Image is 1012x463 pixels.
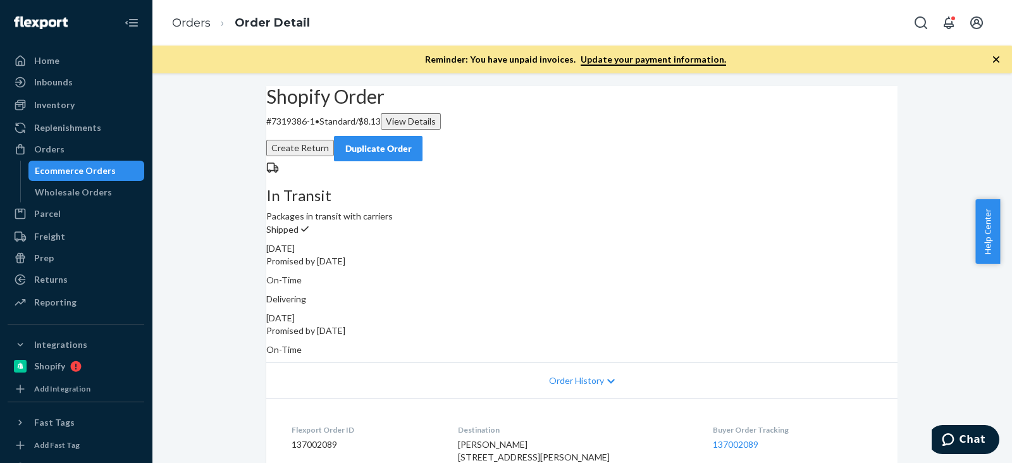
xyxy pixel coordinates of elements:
p: Promised by [DATE] [266,255,898,268]
div: View Details [386,115,436,128]
div: Duplicate Order [345,142,412,155]
a: Ecommerce Orders [28,161,145,181]
div: Inventory [34,99,75,111]
div: Replenishments [34,121,101,134]
div: Home [34,54,59,67]
div: Wholesale Orders [35,186,112,199]
div: Integrations [34,338,87,351]
span: • [315,116,319,127]
span: Order History [549,374,604,387]
a: Add Integration [8,381,144,397]
a: Reporting [8,292,144,312]
a: Add Fast Tag [8,438,144,453]
p: Delivering [266,293,898,306]
p: On-Time [266,343,898,356]
a: Inbounds [8,72,144,92]
h3: In Transit [266,187,898,204]
button: Integrations [8,335,144,355]
h2: Shopify Order [266,86,898,107]
a: Inventory [8,95,144,115]
p: Shipped [266,223,898,236]
button: Duplicate Order [334,136,423,161]
a: Update your payment information. [581,54,726,66]
a: 137002089 [713,439,758,450]
button: Open Search Box [908,10,934,35]
a: Shopify [8,356,144,376]
button: Create Return [266,140,334,156]
img: Flexport logo [14,16,68,29]
div: Shopify [34,360,65,373]
button: Open notifications [936,10,961,35]
dd: 137002089 [292,438,438,451]
ol: breadcrumbs [162,4,320,42]
span: [PERSON_NAME] [STREET_ADDRESS][PERSON_NAME] [458,439,610,462]
div: Ecommerce Orders [35,164,116,177]
a: Prep [8,248,144,268]
a: Freight [8,226,144,247]
div: Add Integration [34,383,90,394]
p: On-Time [266,274,898,287]
p: # 7319386-1 / $8.13 [266,113,898,130]
button: Help Center [975,199,1000,264]
div: Returns [34,273,68,286]
a: Order Detail [235,16,310,30]
p: Promised by [DATE] [266,324,898,337]
button: Open account menu [964,10,989,35]
button: View Details [381,113,441,130]
div: Fast Tags [34,416,75,429]
div: [DATE] [266,312,898,324]
div: Freight [34,230,65,243]
a: Home [8,51,144,71]
dt: Flexport Order ID [292,424,438,435]
span: Standard [319,116,355,127]
div: [DATE] [266,242,898,255]
div: Reporting [34,296,77,309]
a: Orders [8,139,144,159]
div: Prep [34,252,54,264]
dt: Destination [458,424,693,435]
a: Wholesale Orders [28,182,145,202]
a: Parcel [8,204,144,224]
div: Packages in transit with carriers [266,187,898,223]
div: Add Fast Tag [34,440,80,450]
div: Parcel [34,207,61,220]
div: Orders [34,143,65,156]
iframe: Opens a widget where you can chat to one of our agents [932,425,999,457]
button: Close Navigation [119,10,144,35]
a: Orders [172,16,211,30]
a: Returns [8,269,144,290]
dt: Buyer Order Tracking [713,424,872,435]
a: Replenishments [8,118,144,138]
button: Fast Tags [8,412,144,433]
p: Reminder: You have unpaid invoices. [425,53,726,66]
div: Inbounds [34,76,73,89]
